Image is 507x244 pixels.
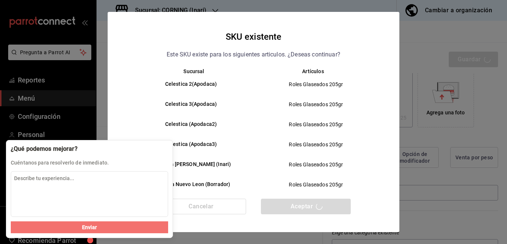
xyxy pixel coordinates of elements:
[260,181,372,188] span: Roles Glaseados 205gr
[134,180,248,189] h6: Celestica Nuevo Leon (Borrador)
[260,161,372,168] span: Roles Glaseados 205gr
[260,81,372,88] span: Roles Glaseados 205gr
[11,159,109,167] p: Cuéntanos para resolverlo de inmediato.
[260,121,372,128] span: Roles Glaseados 205gr
[134,120,248,128] h6: Celestica (Apodaca2)
[11,145,109,153] div: ¿Qué podemos mejorar?
[134,80,248,88] h6: Celestica 2(Apodaca)
[253,68,385,74] th: Artículos
[11,171,168,217] textarea: Describe tu experiencia...
[167,50,340,59] p: Este SKU existe para los siguientes articulos. ¿Deseas continuar?
[82,224,97,231] span: Enviar
[122,68,253,74] th: Sucursal
[134,160,248,169] h6: Celestica [PERSON_NAME] (Inari)
[134,140,248,149] h6: Celestica (Apodaca3)
[226,30,282,44] h4: SKU existente
[260,101,372,108] span: Roles Glaseados 205gr
[134,100,248,108] h6: Celestica 3(Apodaca)
[260,141,372,148] span: Roles Glaseados 205gr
